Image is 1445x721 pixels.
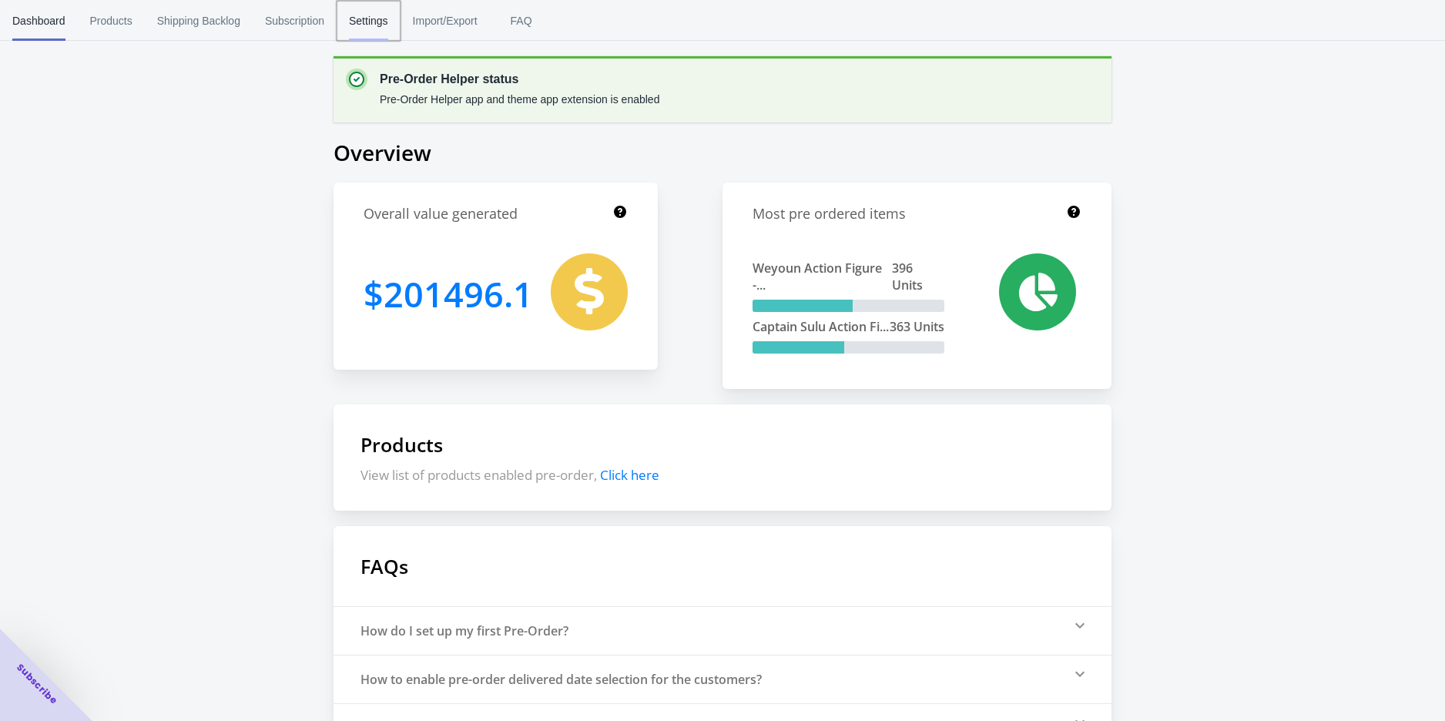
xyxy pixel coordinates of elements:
div: How do I set up my first Pre-Order? [360,622,568,639]
h1: Overall value generated [364,204,518,223]
span: Weyoun Action Figure -... [753,260,892,293]
span: FAQ [502,1,541,41]
p: Pre-Order Helper status [380,70,659,89]
span: $ [364,270,384,317]
p: View list of products enabled pre-order, [360,466,1085,484]
span: Subscription [265,1,324,41]
span: Subscribe [14,661,60,707]
span: 396 Units [892,260,944,293]
span: Shipping Backlog [157,1,240,41]
span: Products [90,1,132,41]
h1: Most pre ordered items [753,204,906,223]
p: Pre-Order Helper app and theme app extension is enabled [380,92,659,107]
h1: Overview [334,138,1111,167]
h1: 201496.1 [364,253,533,334]
span: Import/Export [413,1,478,41]
span: Captain Sulu Action Fi... [753,318,889,335]
h1: Products [360,431,1085,458]
span: Click here [600,466,659,484]
span: Settings [349,1,388,41]
h1: FAQs [334,526,1111,606]
div: How to enable pre-order delivered date selection for the customers? [360,671,762,688]
span: 363 Units [890,318,944,335]
span: Dashboard [12,1,65,41]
